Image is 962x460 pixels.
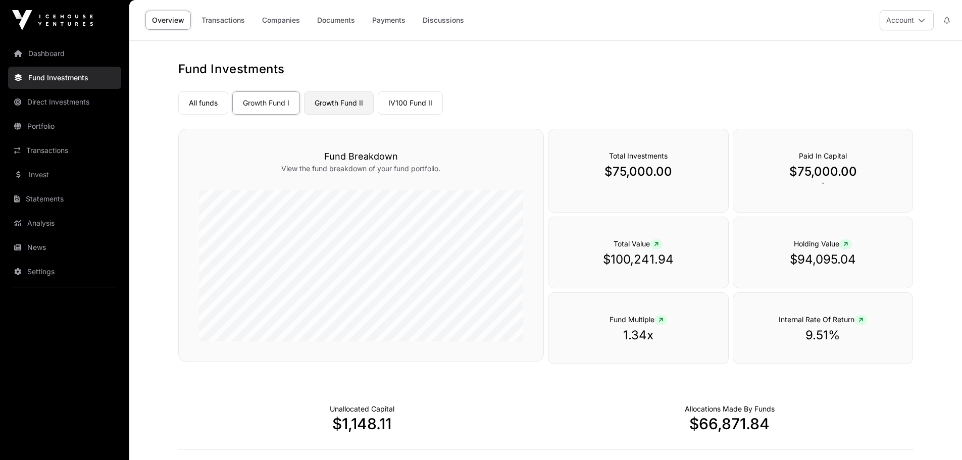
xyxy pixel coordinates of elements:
img: Icehouse Ventures Logo [12,10,93,30]
a: Settings [8,261,121,283]
a: Dashboard [8,42,121,65]
span: Paid In Capital [799,151,847,160]
a: Companies [256,11,307,30]
a: All funds [178,91,228,115]
a: Statements [8,188,121,210]
p: $1,148.11 [178,415,546,433]
a: Fund Investments [8,67,121,89]
p: Cash not yet allocated [330,404,394,414]
a: News [8,236,121,259]
a: Transactions [195,11,251,30]
p: 9.51% [753,327,893,343]
p: $75,000.00 [753,164,893,180]
a: IV100 Fund II [378,91,443,115]
iframe: Chat Widget [912,412,962,460]
span: Holding Value [794,239,852,248]
a: Growth Fund II [304,91,374,115]
a: Portfolio [8,115,121,137]
p: 1.34x [569,327,708,343]
p: $66,871.84 [546,415,914,433]
a: Analysis [8,212,121,234]
a: Payments [366,11,412,30]
a: Direct Investments [8,91,121,113]
a: Discussions [416,11,471,30]
a: Growth Fund I [232,91,300,115]
a: Invest [8,164,121,186]
p: $100,241.94 [569,251,708,268]
button: Account [880,10,934,30]
span: Total Investments [609,151,668,160]
a: Documents [311,11,362,30]
a: Transactions [8,139,121,162]
span: Total Value [614,239,663,248]
a: Overview [145,11,191,30]
p: $94,095.04 [753,251,893,268]
p: Capital Deployed Into Companies [685,404,775,414]
span: Fund Multiple [610,315,667,324]
h3: Fund Breakdown [199,149,523,164]
div: ` [733,129,914,213]
p: View the fund breakdown of your fund portfolio. [199,164,523,174]
span: Internal Rate Of Return [779,315,867,324]
h1: Fund Investments [178,61,914,77]
p: $75,000.00 [569,164,708,180]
